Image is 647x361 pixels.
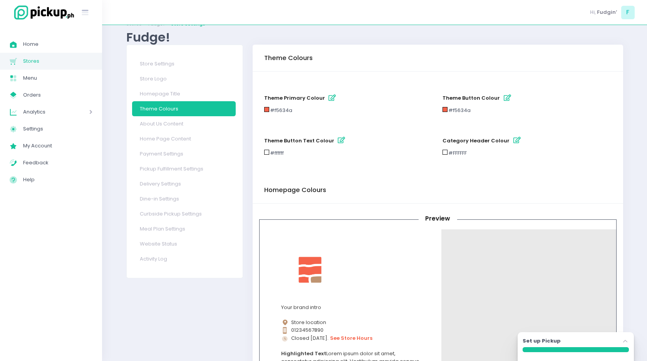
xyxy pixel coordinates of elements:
[264,179,326,201] div: Homepage Colours
[23,141,92,151] span: My Account
[501,92,514,104] button: theme button colour
[132,146,236,161] a: Payment Settings
[425,214,450,223] span: preview
[132,176,236,191] a: Delivery Settings
[132,116,236,131] a: About Us Content
[448,107,471,114] div: #f5634a
[281,319,420,326] div: Store location
[132,206,236,221] a: Curbside Pickup Settings
[511,134,523,147] button: category header colour
[23,107,67,117] span: Analytics
[281,326,420,334] div: 01234567890
[523,337,561,345] label: Set up Pickup
[23,73,92,83] span: Menu
[330,334,373,343] button: see store hours
[281,334,420,343] div: Closed [DATE].
[264,47,313,69] div: Theme Colours
[23,39,92,49] span: Home
[443,94,500,102] span: theme button colour
[281,350,326,357] b: Highlighted Text
[23,90,92,100] span: Orders
[335,134,348,147] button: theme button text colour
[326,92,339,104] button: theme primary colour
[621,6,635,19] span: F
[443,137,510,144] span: category header colour
[281,304,420,311] div: Your brand intro
[10,4,75,21] img: logo
[264,94,325,102] span: theme primary colour
[132,131,236,146] a: Home Page Content
[132,236,236,251] a: Website Status
[270,107,292,114] div: #f5634a
[132,101,236,116] a: Theme Colours
[132,161,236,176] a: Pickup Fulfillment Settings
[281,241,339,299] img: Fudge!
[132,86,236,101] a: Homepage Title
[23,56,92,66] span: Stores
[132,191,236,206] a: Dine-in Settings
[23,124,92,134] span: Settings
[132,56,236,71] a: Store Settings
[23,158,92,168] span: Feedback
[264,137,334,144] span: theme button text colour
[126,30,623,45] div: Fudge!
[132,251,236,266] a: Activity Log
[132,71,236,86] a: Store Logo
[270,149,284,157] div: #ffffff
[23,175,92,185] span: Help
[448,149,467,157] div: #FFFFFF
[597,8,617,16] span: Fudgin’
[590,8,596,16] span: Hi,
[132,221,236,236] a: Meal Plan Settings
